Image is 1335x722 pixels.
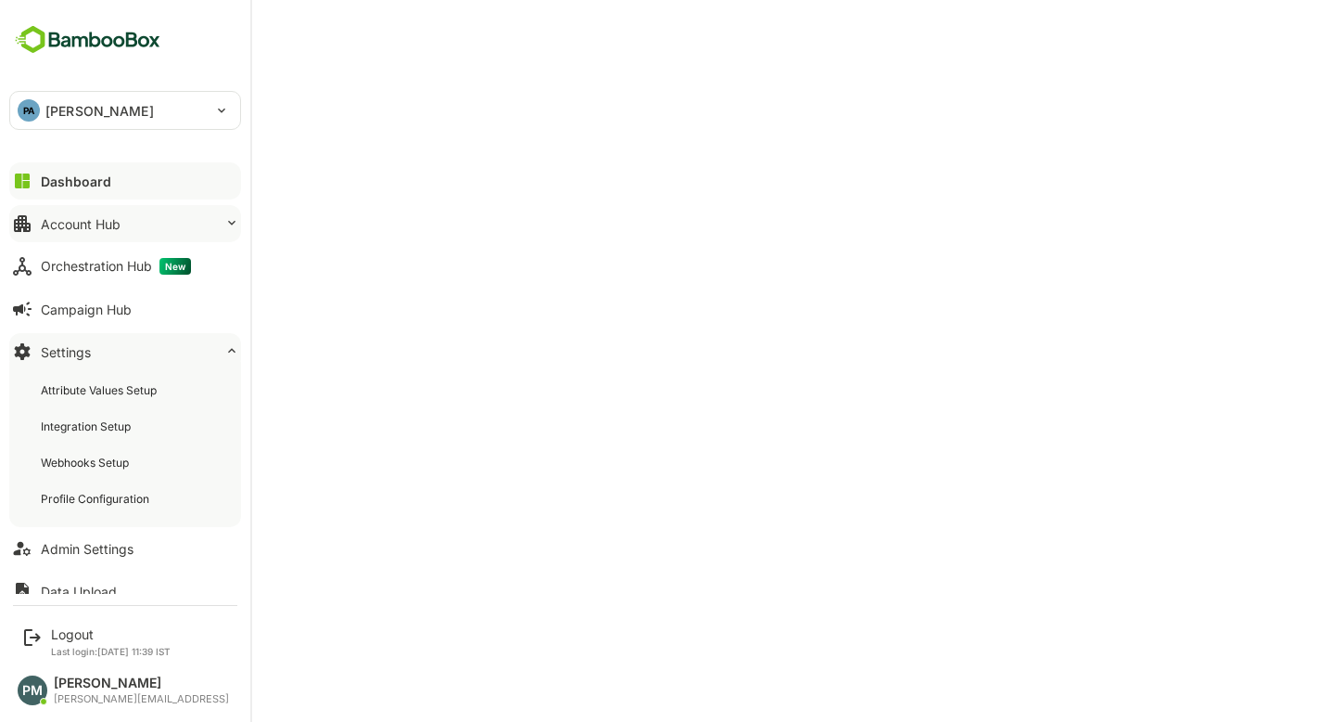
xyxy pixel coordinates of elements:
[41,382,160,398] div: Attribute Values Setup
[9,162,241,200] button: Dashboard
[9,530,241,567] button: Admin Settings
[41,258,191,275] div: Orchestration Hub
[51,646,171,657] p: Last login: [DATE] 11:39 IST
[41,419,134,434] div: Integration Setup
[18,676,47,705] div: PM
[9,22,166,58] img: BambooboxFullLogoMark.5f36c76dfaba33ec1ec1367b70bb1252.svg
[54,676,229,691] div: [PERSON_NAME]
[159,258,191,275] span: New
[9,248,241,285] button: Orchestration HubNew
[9,205,241,242] button: Account Hub
[54,693,229,705] div: [PERSON_NAME][EMAIL_ADDRESS]
[41,455,133,471] div: Webhooks Setup
[9,333,241,370] button: Settings
[41,541,133,557] div: Admin Settings
[9,573,241,610] button: Data Upload
[9,290,241,328] button: Campaign Hub
[18,99,40,122] div: PA
[41,491,153,507] div: Profile Configuration
[41,174,111,189] div: Dashboard
[10,92,240,129] div: PA[PERSON_NAME]
[51,626,171,642] div: Logout
[41,584,117,600] div: Data Upload
[45,101,154,121] p: [PERSON_NAME]
[41,216,121,232] div: Account Hub
[41,344,91,360] div: Settings
[41,302,132,317] div: Campaign Hub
